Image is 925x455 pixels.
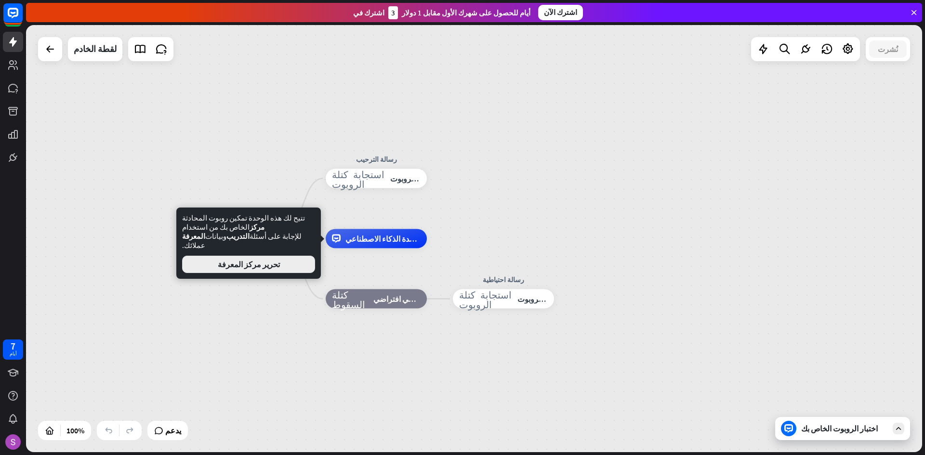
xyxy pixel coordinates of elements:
[353,8,384,17] font: اشترك في
[11,340,15,352] font: 7
[332,289,365,309] font: كتلة السقوط
[182,222,264,241] font: مركز المعرفة
[345,234,428,244] font: مساعدة الذكاء الاصطناعي
[74,37,117,61] div: لقطة الخادم
[182,213,305,232] font: تتيح لك هذه الوحدة تمكين روبوت المحادثة الخاص بك من استخدام
[218,260,280,269] font: تحرير مركز المعرفة
[182,256,315,273] button: تحرير مركز المعرفة
[459,289,512,309] font: استجابة كتلة الروبوت
[869,40,907,58] button: نُشرت
[391,8,395,17] font: 3
[226,232,250,241] font: التدريب
[544,8,577,17] font: اشترك الآن
[3,339,23,360] a: 7 أيام
[878,44,898,54] font: نُشرت
[483,275,524,284] font: رسالة احتياطية
[74,43,117,54] font: لقطة الخادم
[8,4,37,33] button: افتح أداة الدردشة المباشرة
[373,294,444,304] font: خيار احتياطي افتراضي
[402,8,530,17] font: أيام للحصول على شهرك الأول مقابل 1 دولار
[182,232,302,250] font: للإجابة على أسئلة عملائك.
[205,232,226,241] font: وبيانات
[66,426,84,435] font: 100%
[801,424,878,433] font: اختبار الروبوت الخاص بك
[356,155,397,164] font: رسالة الترحيب
[10,351,17,357] font: أيام
[165,426,181,435] font: يدعم
[332,169,384,188] font: استجابة كتلة الروبوت
[390,174,441,183] font: استجابة الروبوت
[517,294,568,304] font: استجابة الروبوت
